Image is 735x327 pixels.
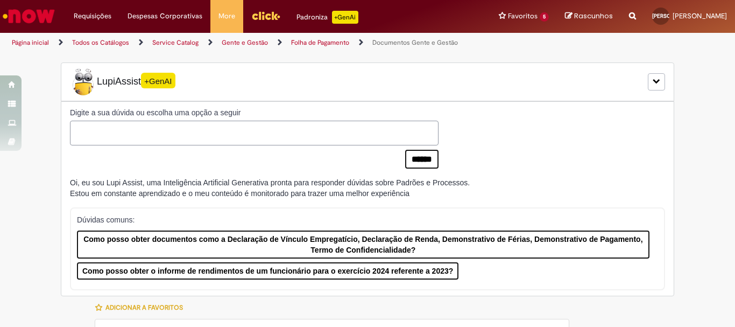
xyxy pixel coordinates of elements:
[652,12,694,19] span: [PERSON_NAME]
[565,11,613,22] a: Rascunhos
[540,12,549,22] span: 5
[77,214,649,225] p: Dúvidas comuns:
[61,62,674,101] div: LupiLupiAssist+GenAI
[70,68,175,95] span: LupiAssist
[8,33,482,53] ul: Trilhas de página
[222,38,268,47] a: Gente e Gestão
[74,11,111,22] span: Requisições
[12,38,49,47] a: Página inicial
[72,38,129,47] a: Todos os Catálogos
[372,38,458,47] a: Documentos Gente e Gestão
[218,11,235,22] span: More
[508,11,538,22] span: Favoritos
[77,231,649,259] button: Como posso obter documentos como a Declaração de Vínculo Empregatício, Declaração de Renda, Demon...
[574,11,613,21] span: Rascunhos
[95,296,189,319] button: Adicionar a Favoritos
[673,11,727,20] span: [PERSON_NAME]
[128,11,202,22] span: Despesas Corporativas
[251,8,280,24] img: click_logo_yellow_360x200.png
[152,38,199,47] a: Service Catalog
[141,73,175,88] span: +GenAI
[70,68,97,95] img: Lupi
[77,262,458,280] button: Como posso obter o informe de rendimentos de um funcionário para o exercício 2024 referente a 2023?
[332,11,358,24] p: +GenAi
[1,5,56,27] img: ServiceNow
[70,107,439,118] label: Digite a sua dúvida ou escolha uma opção a seguir
[296,11,358,24] div: Padroniza
[105,303,183,312] span: Adicionar a Favoritos
[70,177,470,199] div: Oi, eu sou Lupi Assist, uma Inteligência Artificial Generativa pronta para responder dúvidas sobr...
[291,38,349,47] a: Folha de Pagamento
